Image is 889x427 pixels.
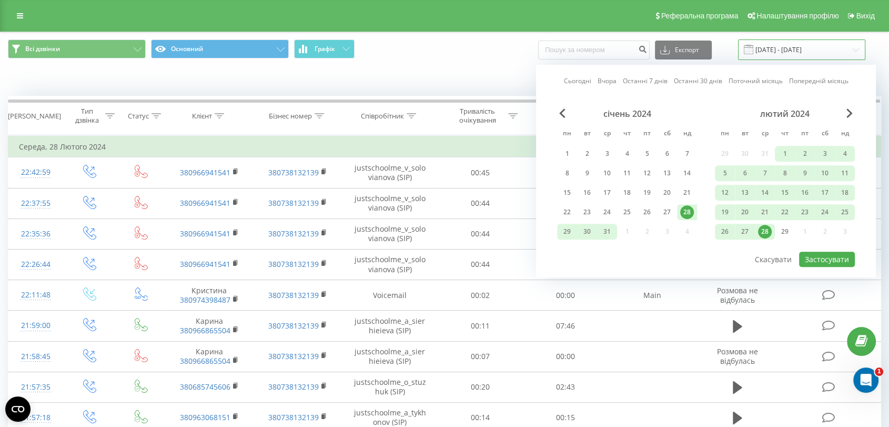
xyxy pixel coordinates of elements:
a: 380966865504 [180,325,230,335]
div: 7 [758,166,772,180]
span: Налаштування профілю [756,12,839,20]
div: 11 [620,166,634,180]
div: чт 18 січ 2024 р. [617,185,637,201]
abbr: п’ятниця [797,126,813,142]
div: пн 1 січ 2024 р. [557,146,577,162]
div: січень 2024 [557,108,697,119]
div: 17 [818,186,832,200]
div: 16 [580,186,594,200]
div: чт 8 лют 2024 р. [775,165,795,181]
div: 22:26:44 [19,254,52,275]
div: 14 [680,166,694,180]
div: пн 26 лют 2024 р. [715,224,735,240]
iframe: Intercom live chat [853,368,878,393]
div: сб 10 лют 2024 р. [815,165,835,181]
div: вт 20 лют 2024 р. [735,204,755,220]
div: 28 [758,225,772,239]
button: Експорт [655,41,712,59]
td: Карина [165,341,254,372]
abbr: четвер [777,126,793,142]
a: 380685745606 [180,382,230,392]
td: 00:07 [438,341,523,372]
a: Останні 7 днів [623,76,668,86]
div: чт 25 січ 2024 р. [617,204,637,220]
div: пн 8 січ 2024 р. [557,165,577,181]
span: Вихід [856,12,875,20]
td: 00:45 [438,157,523,188]
div: 4 [838,147,852,161]
div: 15 [778,186,792,200]
td: Main [608,280,696,311]
div: вт 2 січ 2024 р. [577,146,597,162]
td: 00:20 [438,372,523,402]
div: нд 4 лют 2024 р. [835,146,855,162]
div: ср 10 січ 2024 р. [597,165,617,181]
div: 18 [838,186,852,200]
a: Вчора [598,76,617,86]
div: пн 19 лют 2024 р. [715,204,735,220]
a: 380738132139 [268,167,319,177]
div: пт 2 лют 2024 р. [795,146,815,162]
td: 00:00 [523,341,608,372]
span: Графік [315,45,335,53]
td: 02:43 [523,372,608,402]
td: 07:46 [523,311,608,341]
div: ср 14 лют 2024 р. [755,185,775,201]
a: 380966941541 [180,167,230,177]
div: 26 [640,205,654,219]
div: нд 14 січ 2024 р. [677,165,697,181]
div: пт 23 лют 2024 р. [795,204,815,220]
td: 00:44 [438,219,523,249]
td: justschoolme_a_sierhieieva (SIP) [342,311,437,341]
a: 380966865504 [180,356,230,366]
div: 5 [640,147,654,161]
div: 11 [838,166,852,180]
div: 22 [560,205,574,219]
td: 00:44 [438,249,523,280]
div: пт 16 лют 2024 р. [795,185,815,201]
div: 23 [798,205,812,219]
div: 1 [560,147,574,161]
div: нд 11 лют 2024 р. [835,165,855,181]
div: нд 18 лют 2024 р. [835,185,855,201]
div: 25 [838,205,852,219]
button: Графік [294,39,355,58]
div: вт 6 лют 2024 р. [735,165,755,181]
div: 18 [620,186,634,200]
div: ср 31 січ 2024 р. [597,224,617,240]
button: Застосувати [799,252,855,267]
a: 380738132139 [268,412,319,422]
div: Статус [128,112,149,121]
div: 22:37:55 [19,193,52,214]
a: 380963068151 [180,412,230,422]
div: сб 27 січ 2024 р. [657,204,677,220]
td: Карина [165,311,254,341]
div: 9 [580,166,594,180]
div: 21 [758,205,772,219]
div: пн 29 січ 2024 р. [557,224,577,240]
div: 8 [778,166,792,180]
div: 26 [718,225,732,239]
td: 00:00 [523,219,608,249]
a: 380966941541 [180,198,230,208]
a: Поточний місяць [729,76,783,86]
div: [PERSON_NAME] [8,112,61,121]
div: 27 [738,225,752,239]
div: 5 [718,166,732,180]
td: 00:00 [523,280,608,311]
button: Скасувати [749,252,797,267]
button: Open CMP widget [5,396,31,422]
button: Всі дзвінки [8,39,146,58]
div: 22:11:48 [19,285,52,305]
div: пт 19 січ 2024 р. [637,185,657,201]
span: Всі дзвінки [25,45,60,53]
div: пт 5 січ 2024 р. [637,146,657,162]
div: вт 16 січ 2024 р. [577,185,597,201]
div: пт 26 січ 2024 р. [637,204,657,220]
div: 3 [600,147,614,161]
abbr: понеділок [559,126,575,142]
td: justschoolme_v_solovianova (SIP) [342,249,437,280]
div: 20 [738,205,752,219]
a: 380738132139 [268,290,319,300]
div: 20 [660,186,674,200]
